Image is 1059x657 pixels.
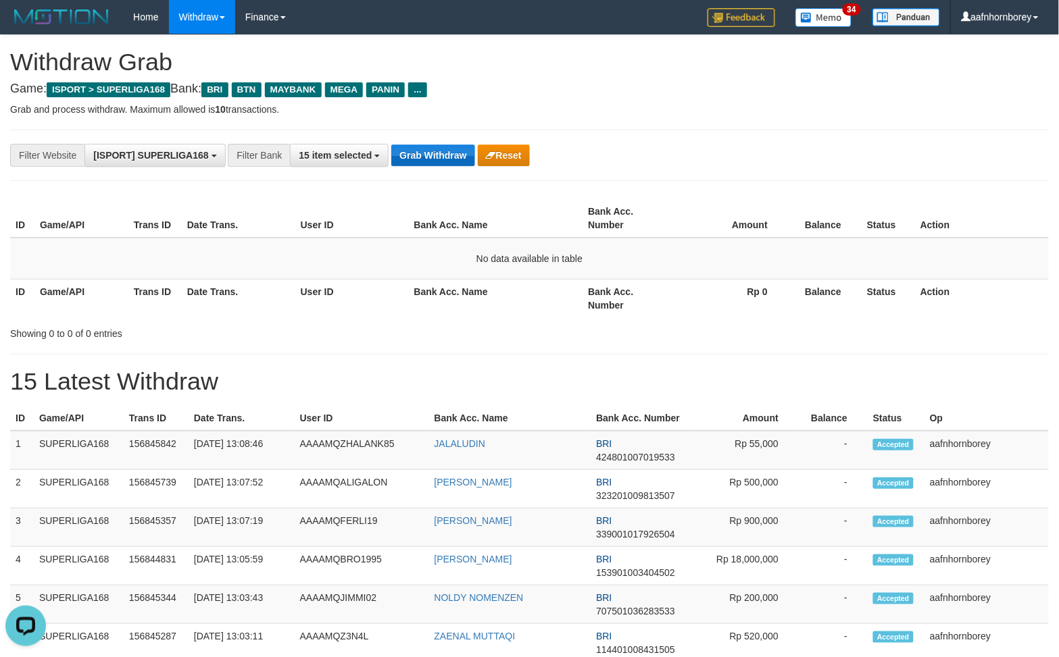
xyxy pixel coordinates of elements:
th: Bank Acc. Number [591,406,695,431]
th: User ID [295,279,409,317]
span: Copy 339001017926504 to clipboard [596,529,675,540]
span: BRI [596,438,612,449]
td: 156845357 [124,508,189,547]
td: - [799,470,868,508]
span: Copy 323201009813507 to clipboard [596,490,675,501]
h4: Game: Bank: [10,82,1049,96]
span: [ISPORT] SUPERLIGA168 [93,150,208,161]
td: - [799,585,868,624]
th: Date Trans. [182,199,295,238]
span: Accepted [873,593,914,604]
td: SUPERLIGA168 [34,508,124,547]
a: NOLDY NOMENZEN [435,592,524,603]
td: [DATE] 13:07:52 [189,470,295,508]
div: Filter Website [10,144,84,167]
a: JALALUDIN [435,438,485,449]
img: Feedback.jpg [708,8,775,27]
span: MEGA [325,82,364,97]
span: BRI [596,515,612,526]
td: aafnhornborey [925,470,1049,508]
th: Op [925,406,1049,431]
td: - [799,547,868,585]
span: PANIN [366,82,405,97]
th: Bank Acc. Name [409,199,583,238]
a: [PERSON_NAME] [435,477,512,488]
td: aafnhornborey [925,508,1049,547]
span: MAYBANK [265,82,322,97]
strong: 10 [215,104,226,115]
span: Copy 114401008431505 to clipboard [596,644,675,655]
img: MOTION_logo.png [10,7,113,27]
th: Action [915,279,1049,317]
td: 156845739 [124,470,189,508]
th: Amount [695,406,799,431]
td: No data available in table [10,238,1049,280]
th: Game/API [34,406,124,431]
button: [ISPORT] SUPERLIGA168 [84,144,225,167]
span: Copy 707501036283533 to clipboard [596,606,675,616]
span: Accepted [873,477,914,489]
th: Trans ID [128,279,182,317]
div: Filter Bank [228,144,290,167]
span: Accepted [873,554,914,566]
th: Rp 0 [676,279,788,317]
span: ... [408,82,426,97]
td: AAAAMQFERLI19 [295,508,429,547]
td: SUPERLIGA168 [34,547,124,585]
td: SUPERLIGA168 [34,585,124,624]
span: BRI [596,554,612,564]
h1: 15 Latest Withdraw [10,368,1049,395]
span: Accepted [873,516,914,527]
td: AAAAMQBRO1995 [295,547,429,585]
a: ZAENAL MUTTAQI [435,631,516,641]
td: AAAAMQZHALANK85 [295,431,429,470]
span: ISPORT > SUPERLIGA168 [47,82,170,97]
th: ID [10,279,34,317]
th: User ID [295,406,429,431]
th: Status [862,199,915,238]
button: Reset [478,144,530,166]
span: BRI [201,82,228,97]
td: AAAAMQJIMMI02 [295,585,429,624]
span: Copy 424801007019533 to clipboard [596,452,675,463]
img: panduan.png [872,8,940,26]
th: Bank Acc. Number [583,279,676,317]
span: Accepted [873,631,914,643]
td: [DATE] 13:07:19 [189,508,295,547]
td: Rp 18,000,000 [695,547,799,585]
td: Rp 200,000 [695,585,799,624]
td: [DATE] 13:08:46 [189,431,295,470]
td: SUPERLIGA168 [34,470,124,508]
td: SUPERLIGA168 [34,431,124,470]
span: 15 item selected [299,150,372,161]
span: 34 [843,3,861,16]
th: Balance [788,199,862,238]
th: Amount [676,199,788,238]
span: BTN [232,82,262,97]
th: Date Trans. [189,406,295,431]
span: BRI [596,631,612,641]
td: [DATE] 13:03:43 [189,585,295,624]
td: Rp 900,000 [695,508,799,547]
button: 15 item selected [290,144,389,167]
td: - [799,431,868,470]
td: - [799,508,868,547]
div: Showing 0 to 0 of 0 entries [10,321,431,340]
th: ID [10,199,34,238]
span: Accepted [873,439,914,450]
th: ID [10,406,34,431]
td: 156845344 [124,585,189,624]
td: 3 [10,508,34,547]
span: BRI [596,477,612,488]
td: aafnhornborey [925,547,1049,585]
h1: Withdraw Grab [10,49,1049,76]
img: Button%20Memo.svg [795,8,852,27]
td: 156845842 [124,431,189,470]
span: Copy 153901003404502 to clipboard [596,567,675,578]
td: 1 [10,431,34,470]
th: User ID [295,199,409,238]
button: Grab Withdraw [391,144,474,166]
p: Grab and process withdraw. Maximum allowed is transactions. [10,103,1049,116]
th: Game/API [34,199,128,238]
td: Rp 55,000 [695,431,799,470]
